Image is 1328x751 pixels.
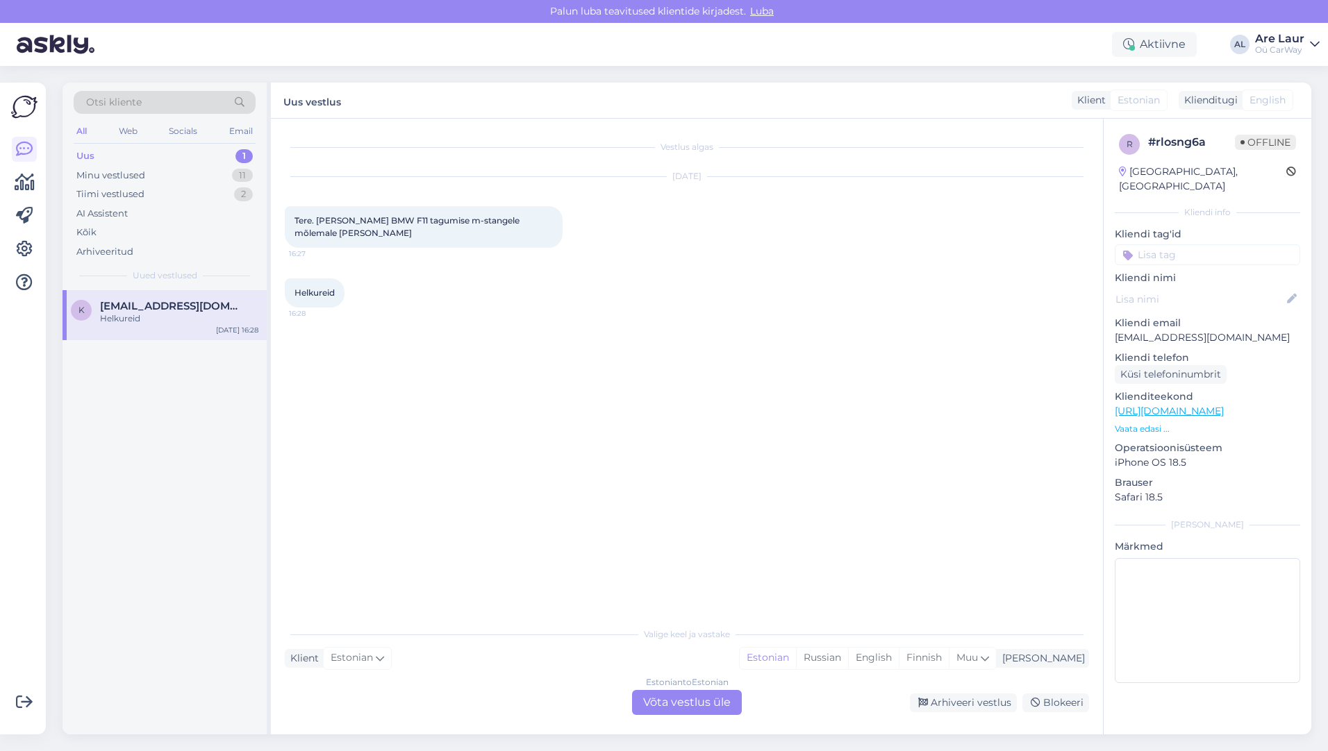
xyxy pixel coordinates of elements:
div: All [74,122,90,140]
p: Brauser [1115,475,1300,490]
span: Muu [956,651,978,664]
div: 11 [232,169,253,183]
p: Kliendi tag'id [1115,227,1300,242]
p: [EMAIL_ADDRESS][DOMAIN_NAME] [1115,330,1300,345]
div: [DATE] [285,170,1089,183]
p: Kliendi telefon [1115,351,1300,365]
div: Estonian to Estonian [646,676,729,689]
div: Helkureid [100,312,258,325]
div: Web [116,122,140,140]
span: 16:27 [289,248,341,259]
div: Uus [76,149,94,163]
div: Küsi telefoninumbrit [1115,365,1227,384]
label: Uus vestlus [283,91,341,110]
div: Arhiveeri vestlus [910,693,1017,712]
div: Blokeeri [1022,693,1089,712]
div: 2 [234,187,253,201]
p: iPhone OS 18.5 [1115,455,1300,470]
span: r [1127,139,1133,149]
div: Oü CarWay [1255,44,1304,56]
div: Klient [285,651,319,666]
p: Kliendi nimi [1115,271,1300,285]
span: Estonian [1118,93,1160,108]
div: [GEOGRAPHIC_DATA], [GEOGRAPHIC_DATA] [1119,164,1286,194]
div: [PERSON_NAME] [997,651,1085,666]
span: kaarel.remmik.002@mail.ee [100,300,244,312]
p: Klienditeekond [1115,389,1300,404]
div: Socials [166,122,200,140]
p: Operatsioonisüsteem [1115,441,1300,455]
div: Aktiivne [1112,32,1197,57]
div: Vestlus algas [285,141,1089,153]
div: Minu vestlused [76,169,145,183]
div: AI Assistent [76,207,128,221]
div: Valige keel ja vastake [285,628,1089,641]
div: [PERSON_NAME] [1115,518,1300,531]
span: Estonian [331,650,373,666]
a: Are LaurOü CarWay [1255,33,1320,56]
div: English [848,648,899,668]
div: Kliendi info [1115,206,1300,219]
span: Uued vestlused [133,269,197,282]
div: Arhiveeritud [76,245,133,259]
div: 1 [235,149,253,163]
input: Lisa nimi [1115,292,1284,307]
div: Estonian [740,648,796,668]
span: Luba [746,5,778,17]
span: English [1250,93,1286,108]
p: Safari 18.5 [1115,490,1300,505]
div: Tiimi vestlused [76,187,144,201]
div: Email [226,122,256,140]
div: AL [1230,35,1250,54]
div: Klienditugi [1179,93,1238,108]
div: Kõik [76,226,97,239]
p: Vaata edasi ... [1115,423,1300,435]
div: Are Laur [1255,33,1304,44]
span: 16:28 [289,308,341,319]
div: Finnish [899,648,949,668]
a: [URL][DOMAIN_NAME] [1115,405,1224,417]
div: Russian [796,648,848,668]
div: Klient [1072,93,1106,108]
p: Kliendi email [1115,316,1300,330]
span: k [78,305,85,315]
img: Askly Logo [11,94,38,120]
div: Võta vestlus üle [632,690,742,715]
input: Lisa tag [1115,244,1300,265]
span: Helkureid [294,287,335,298]
span: Otsi kliente [86,95,142,110]
span: Offline [1235,135,1296,150]
div: # rlosng6a [1148,134,1235,151]
span: Tere. [PERSON_NAME] BMW F11 tagumise m-stangele mõlemale [PERSON_NAME] [294,215,522,238]
div: [DATE] 16:28 [216,325,258,335]
p: Märkmed [1115,539,1300,554]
